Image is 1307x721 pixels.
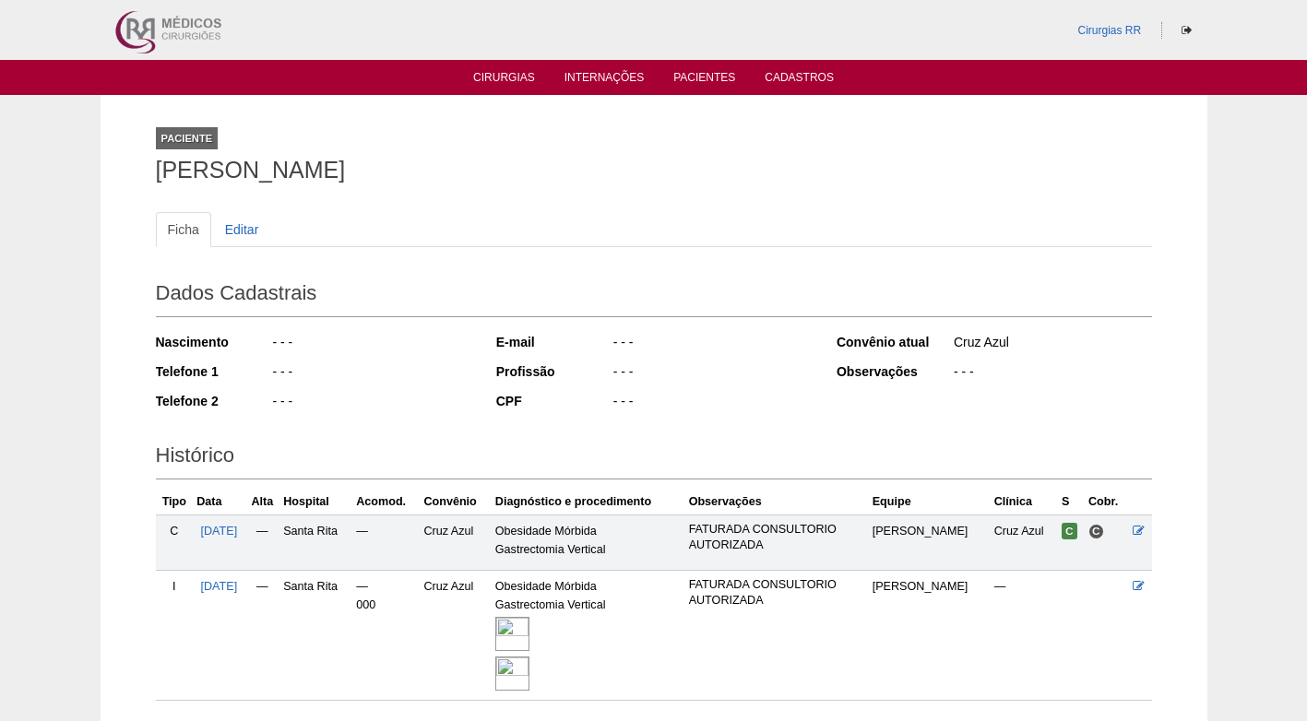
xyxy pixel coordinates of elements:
td: — 000 [352,571,420,701]
th: Convênio [420,489,491,515]
h1: [PERSON_NAME] [156,159,1152,182]
td: Santa Rita [279,514,352,570]
div: Nascimento [156,333,271,351]
div: - - - [271,333,471,356]
div: - - - [952,362,1152,385]
a: Pacientes [673,71,735,89]
th: Clínica [991,489,1058,515]
a: Cirurgias RR [1077,24,1141,37]
a: Cirurgias [473,71,535,89]
div: - - - [271,362,471,385]
td: — [991,571,1058,701]
td: Obesidade Mórbida Gastrectomia Vertical [492,514,685,570]
div: - - - [612,362,812,385]
div: Telefone 1 [156,362,271,381]
th: Hospital [279,489,352,515]
th: Alta [245,489,280,515]
div: I [160,577,190,596]
td: Cruz Azul [991,514,1058,570]
span: Confirmada [1062,523,1077,539]
a: [DATE] [201,580,238,593]
td: [PERSON_NAME] [869,571,991,701]
a: Cadastros [765,71,834,89]
th: Observações [685,489,869,515]
div: Convênio atual [837,333,952,351]
div: CPF [496,392,612,410]
div: Cruz Azul [952,333,1152,356]
i: Sair [1182,25,1192,36]
div: - - - [271,392,471,415]
h2: Dados Cadastrais [156,275,1152,317]
td: Santa Rita [279,571,352,701]
div: C [160,522,190,540]
a: Internações [564,71,645,89]
th: Tipo [156,489,194,515]
a: Ficha [156,212,211,247]
td: Cruz Azul [420,571,491,701]
th: S [1058,489,1085,515]
td: — [352,514,420,570]
a: [DATE] [201,525,238,538]
th: Cobr. [1085,489,1129,515]
div: Profissão [496,362,612,381]
td: — [245,514,280,570]
div: - - - [612,392,812,415]
a: Editar [213,212,271,247]
td: [PERSON_NAME] [869,514,991,570]
td: — [245,571,280,701]
div: Paciente [156,127,219,149]
div: Telefone 2 [156,392,271,410]
div: E-mail [496,333,612,351]
p: FATURADA CONSULTORIO AUTORIZADA [689,522,865,553]
h2: Histórico [156,437,1152,479]
span: Consultório [1088,524,1104,539]
td: Cruz Azul [420,514,491,570]
th: Equipe [869,489,991,515]
th: Diagnóstico e procedimento [492,489,685,515]
p: FATURADA CONSULTORIO AUTORIZADA [689,577,865,609]
th: Acomod. [352,489,420,515]
div: Observações [837,362,952,381]
td: Obesidade Mórbida Gastrectomia Vertical [492,571,685,701]
th: Data [193,489,244,515]
div: - - - [612,333,812,356]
